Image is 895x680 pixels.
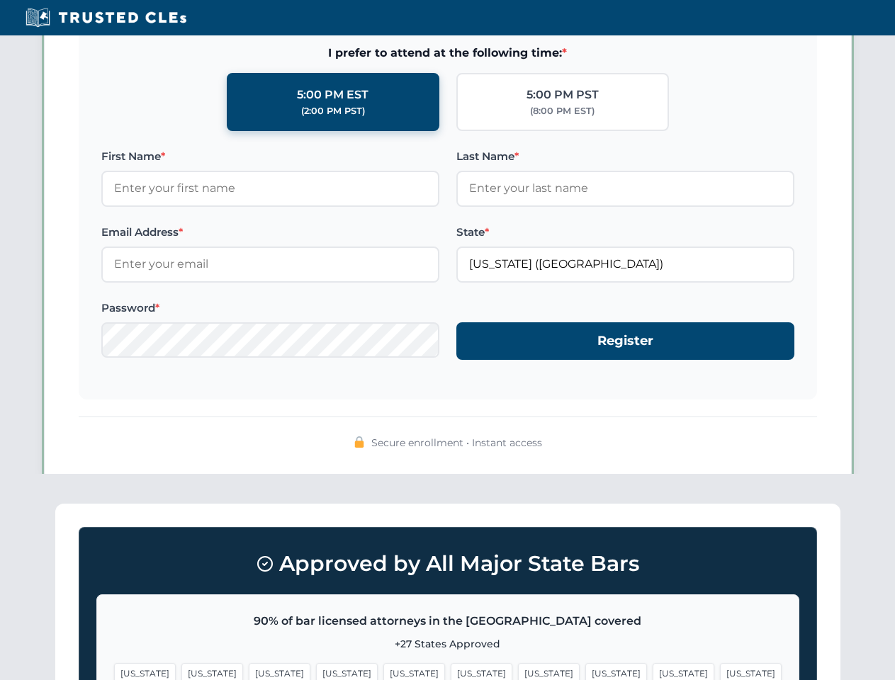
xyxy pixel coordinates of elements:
[456,171,794,206] input: Enter your last name
[101,300,439,317] label: Password
[456,224,794,241] label: State
[456,246,794,282] input: Florida (FL)
[527,86,599,104] div: 5:00 PM PST
[21,7,191,28] img: Trusted CLEs
[371,435,542,450] span: Secure enrollment • Instant access
[101,44,794,62] span: I prefer to attend at the following time:
[354,436,365,448] img: 🔒
[456,322,794,360] button: Register
[101,148,439,165] label: First Name
[101,224,439,241] label: Email Address
[101,171,439,206] input: Enter your first name
[456,148,794,165] label: Last Name
[297,86,368,104] div: 5:00 PM EST
[101,246,439,282] input: Enter your email
[114,636,782,652] p: +27 States Approved
[301,104,365,118] div: (2:00 PM PST)
[114,612,782,630] p: 90% of bar licensed attorneys in the [GEOGRAPHIC_DATA] covered
[96,545,799,583] h3: Approved by All Major State Bars
[530,104,595,118] div: (8:00 PM EST)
